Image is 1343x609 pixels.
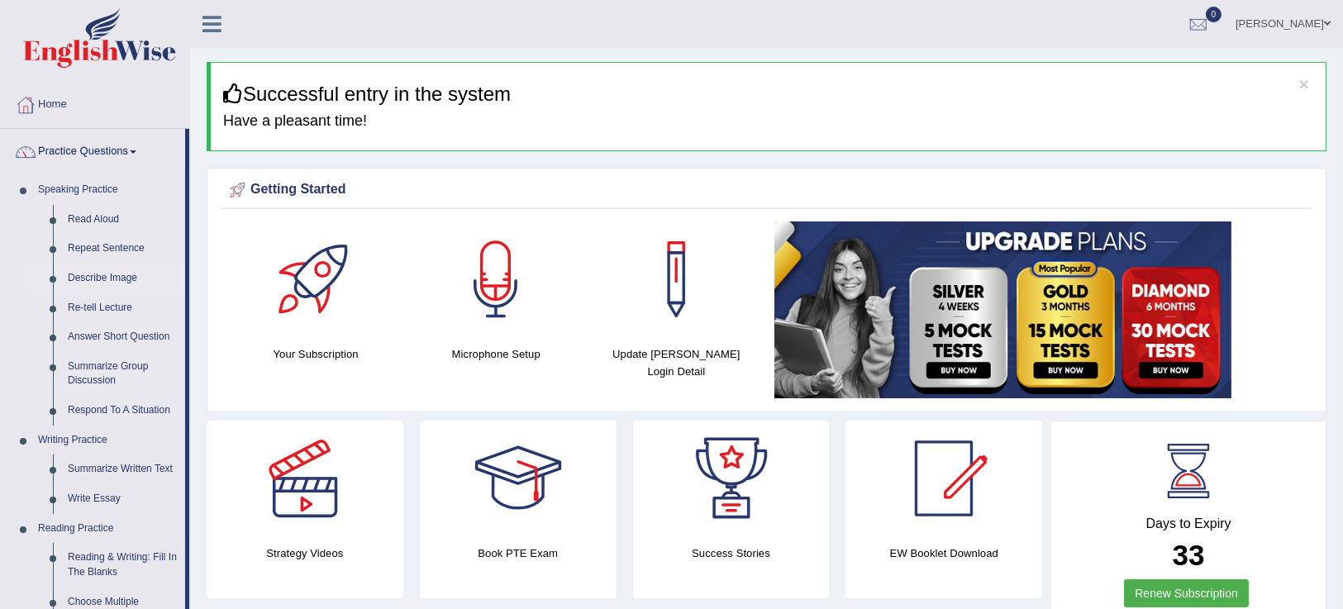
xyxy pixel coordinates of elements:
[1069,516,1307,531] h4: Days to Expiry
[845,545,1042,562] h4: EW Booklet Download
[60,454,185,484] a: Summarize Written Text
[60,396,185,426] a: Respond To A Situation
[226,178,1307,202] div: Getting Started
[60,322,185,352] a: Answer Short Question
[223,83,1313,105] h3: Successful entry in the system
[60,264,185,293] a: Describe Image
[1206,7,1222,22] span: 0
[60,543,185,587] a: Reading & Writing: Fill In The Blanks
[60,352,185,396] a: Summarize Group Discussion
[420,545,617,562] h4: Book PTE Exam
[594,345,758,380] h4: Update [PERSON_NAME] Login Detail
[60,484,185,514] a: Write Essay
[60,205,185,235] a: Read Aloud
[60,234,185,264] a: Repeat Sentence
[31,426,185,455] a: Writing Practice
[60,293,185,323] a: Re-tell Lecture
[31,514,185,544] a: Reading Practice
[234,345,398,363] h4: Your Subscription
[774,221,1231,398] img: small5.jpg
[1,82,189,123] a: Home
[1173,539,1205,571] b: 33
[1299,75,1309,93] button: ×
[1124,579,1249,607] a: Renew Subscription
[414,345,578,363] h4: Microphone Setup
[31,175,185,205] a: Speaking Practice
[633,545,830,562] h4: Success Stories
[207,545,403,562] h4: Strategy Videos
[1,129,185,170] a: Practice Questions
[223,113,1313,130] h4: Have a pleasant time!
